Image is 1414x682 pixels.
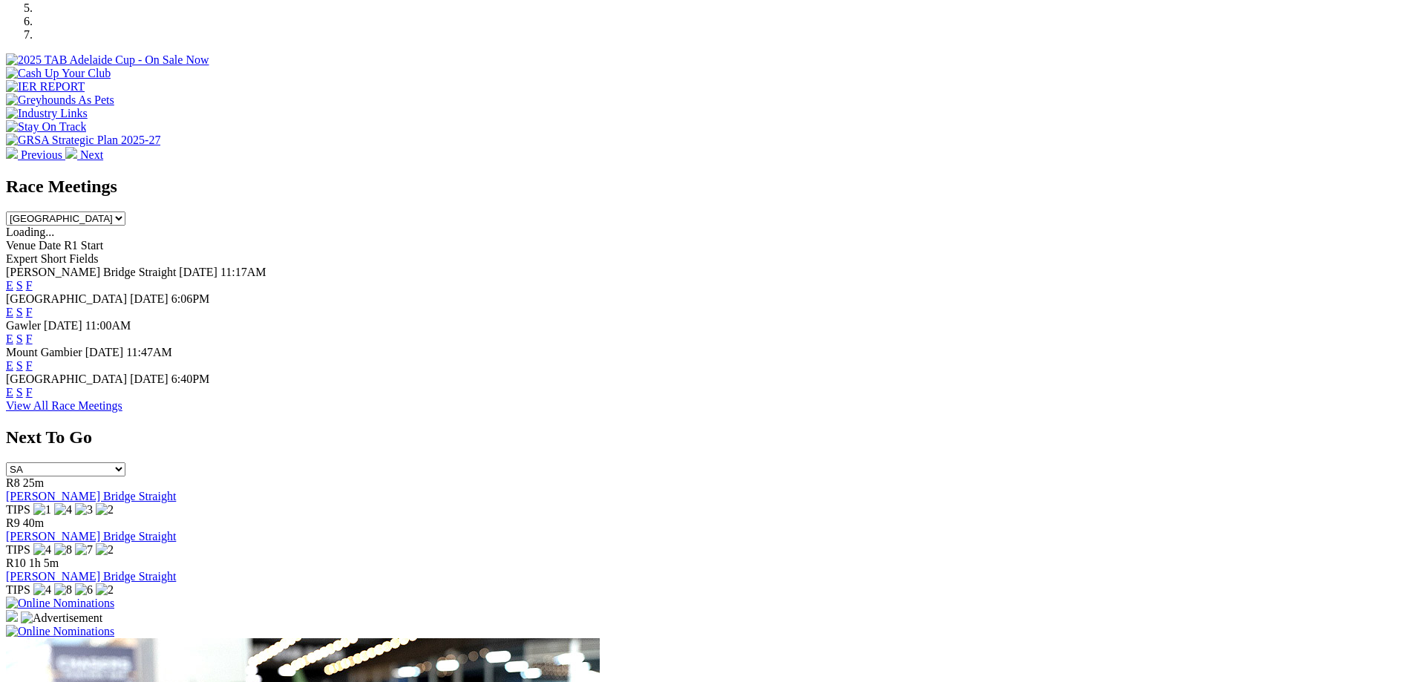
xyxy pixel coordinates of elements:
img: 8 [54,583,72,597]
a: S [16,332,23,345]
img: 6 [75,583,93,597]
span: Venue [6,239,36,252]
span: Expert [6,252,38,265]
a: F [26,306,33,318]
span: TIPS [6,503,30,516]
span: [GEOGRAPHIC_DATA] [6,292,127,305]
span: Next [80,148,103,161]
img: 15187_Greyhounds_GreysPlayCentral_Resize_SA_WebsiteBanner_300x115_2025.jpg [6,610,18,622]
span: [DATE] [130,292,168,305]
span: 6:06PM [171,292,210,305]
span: TIPS [6,583,30,596]
a: F [26,332,33,345]
a: S [16,279,23,292]
img: Advertisement [21,611,102,625]
a: E [6,359,13,372]
span: 11:17AM [220,266,266,278]
span: [DATE] [179,266,217,278]
a: E [6,279,13,292]
img: 4 [33,583,51,597]
img: Online Nominations [6,597,114,610]
a: View All Race Meetings [6,399,122,412]
img: Online Nominations [6,625,114,638]
img: GRSA Strategic Plan 2025-27 [6,134,160,147]
img: chevron-left-pager-white.svg [6,147,18,159]
span: Fields [69,252,98,265]
a: [PERSON_NAME] Bridge Straight [6,570,176,583]
span: R1 Start [64,239,103,252]
span: Mount Gambier [6,346,82,358]
span: Date [39,239,61,252]
h2: Race Meetings [6,177,1408,197]
span: 40m [23,517,44,529]
h2: Next To Go [6,427,1408,447]
span: [PERSON_NAME] Bridge Straight [6,266,176,278]
span: [DATE] [130,373,168,385]
span: 6:40PM [171,373,210,385]
span: Short [41,252,67,265]
img: IER REPORT [6,80,85,94]
a: S [16,359,23,372]
span: [DATE] [85,346,124,358]
a: F [26,279,33,292]
img: 1 [33,503,51,517]
img: 2 [96,503,114,517]
img: 2025 TAB Adelaide Cup - On Sale Now [6,53,209,67]
span: Previous [21,148,62,161]
span: R10 [6,557,26,569]
span: 25m [23,476,44,489]
img: Cash Up Your Club [6,67,111,80]
a: [PERSON_NAME] Bridge Straight [6,490,176,502]
span: 11:00AM [85,319,131,332]
a: F [26,386,33,399]
img: Stay On Track [6,120,86,134]
span: 1h 5m [29,557,59,569]
span: 11:47AM [126,346,172,358]
img: 4 [54,503,72,517]
span: Loading... [6,226,54,238]
a: E [6,306,13,318]
img: 2 [96,543,114,557]
img: 7 [75,543,93,557]
span: R9 [6,517,20,529]
span: R8 [6,476,20,489]
a: E [6,386,13,399]
img: Greyhounds As Pets [6,94,114,107]
span: [GEOGRAPHIC_DATA] [6,373,127,385]
a: [PERSON_NAME] Bridge Straight [6,530,176,542]
a: S [16,386,23,399]
img: 2 [96,583,114,597]
img: 4 [33,543,51,557]
a: S [16,306,23,318]
span: [DATE] [44,319,82,332]
a: E [6,332,13,345]
img: chevron-right-pager-white.svg [65,147,77,159]
span: TIPS [6,543,30,556]
img: 8 [54,543,72,557]
img: Industry Links [6,107,88,120]
span: Gawler [6,319,41,332]
a: F [26,359,33,372]
img: 3 [75,503,93,517]
a: Previous [6,148,65,161]
a: Next [65,148,103,161]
